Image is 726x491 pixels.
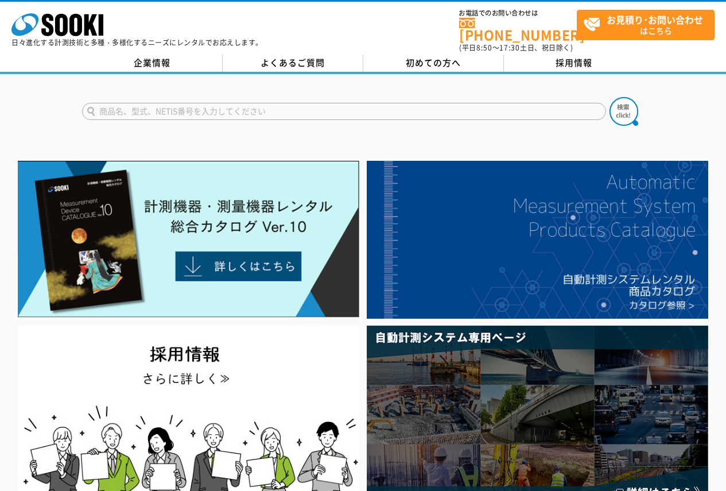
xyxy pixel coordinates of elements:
[367,161,708,319] img: 自動計測システムカタログ
[82,103,606,120] input: 商品名、型式、NETIS番号を入力してください
[459,18,577,41] a: [PHONE_NUMBER]
[607,13,703,26] strong: お見積り･お問い合わせ
[609,97,638,126] img: btn_search.png
[82,55,223,72] a: 企業情報
[223,55,363,72] a: よくあるご質問
[504,55,645,72] a: 採用情報
[459,42,573,53] span: (平日 ～ 土日、祝日除く)
[577,10,715,40] a: お見積り･お問い合わせはこちら
[476,42,492,53] span: 8:50
[406,56,461,69] span: 初めての方へ
[363,55,504,72] a: 初めての方へ
[583,10,714,39] span: はこちら
[459,10,577,17] span: お電話でのお問い合わせは
[499,42,520,53] span: 17:30
[18,161,359,318] img: Catalog Ver10
[11,39,263,46] p: 日々進化する計測技術と多種・多様化するニーズにレンタルでお応えします。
